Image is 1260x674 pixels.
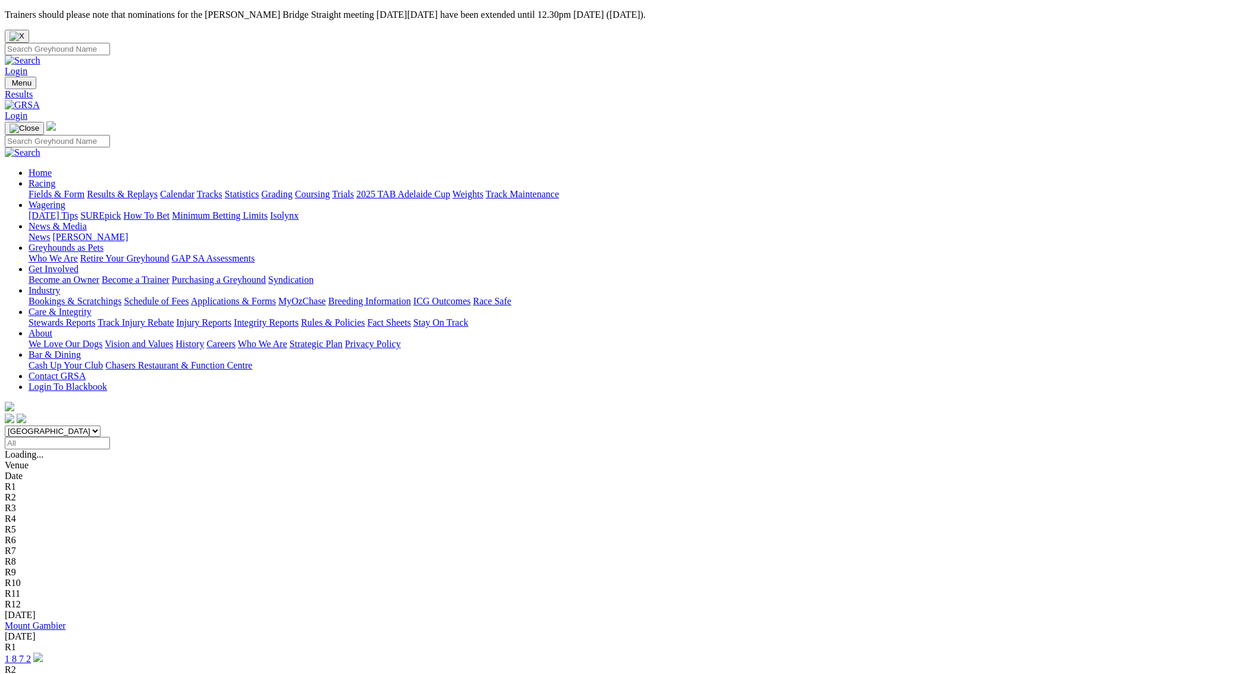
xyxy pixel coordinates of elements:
[105,360,252,370] a: Chasers Restaurant & Function Centre
[29,360,1255,371] div: Bar & Dining
[413,296,470,306] a: ICG Outcomes
[486,189,559,199] a: Track Maintenance
[46,121,56,131] img: logo-grsa-white.png
[29,328,52,338] a: About
[5,402,14,411] img: logo-grsa-white.png
[5,567,1255,578] div: R9
[5,556,1255,567] div: R8
[29,232,1255,242] div: News & Media
[176,317,231,327] a: Injury Reports
[5,471,1255,481] div: Date
[5,55,40,66] img: Search
[234,317,298,327] a: Integrity Reports
[5,66,27,76] a: Login
[5,122,44,135] button: Toggle navigation
[80,253,169,263] a: Retire Your Greyhound
[328,296,411,306] a: Breeding Information
[29,210,78,221] a: [DATE] Tips
[105,339,173,349] a: Vision and Values
[29,221,87,231] a: News & Media
[278,296,326,306] a: MyOzChase
[29,307,92,317] a: Care & Integrity
[12,78,32,87] span: Menu
[5,460,1255,471] div: Venue
[124,210,170,221] a: How To Bet
[5,621,66,631] a: Mount Gambier
[29,360,103,370] a: Cash Up Your Club
[29,178,55,188] a: Racing
[29,189,84,199] a: Fields & Form
[33,653,43,662] img: play-circle.svg
[29,253,1255,264] div: Greyhounds as Pets
[87,189,158,199] a: Results & Replays
[29,371,86,381] a: Contact GRSA
[301,317,365,327] a: Rules & Policies
[5,77,36,89] button: Toggle navigation
[5,514,1255,524] div: R4
[345,339,401,349] a: Privacy Policy
[5,599,1255,610] div: R12
[29,253,78,263] a: Who We Are
[197,189,222,199] a: Tracks
[5,89,1255,100] a: Results
[5,503,1255,514] div: R3
[332,189,354,199] a: Trials
[356,189,450,199] a: 2025 TAB Adelaide Cup
[5,30,29,43] button: Close
[29,349,81,360] a: Bar & Dining
[29,339,1255,349] div: About
[5,492,1255,503] div: R2
[290,339,343,349] a: Strategic Plan
[29,382,107,392] a: Login To Blackbook
[29,275,99,285] a: Become an Owner
[52,232,128,242] a: [PERSON_NAME]
[191,296,276,306] a: Applications & Forms
[270,210,298,221] a: Isolynx
[5,546,1255,556] div: R7
[5,631,1255,642] div: [DATE]
[5,481,1255,492] div: R1
[29,339,102,349] a: We Love Our Dogs
[238,339,287,349] a: Who We Are
[80,210,121,221] a: SUREpick
[160,189,194,199] a: Calendar
[5,414,14,423] img: facebook.svg
[262,189,293,199] a: Grading
[172,275,266,285] a: Purchasing a Greyhound
[102,275,169,285] a: Become a Trainer
[5,610,1255,621] div: [DATE]
[473,296,511,306] a: Race Safe
[295,189,330,199] a: Coursing
[98,317,174,327] a: Track Injury Rebate
[5,642,1255,653] div: R1
[206,339,235,349] a: Careers
[10,32,24,41] img: X
[29,296,1255,307] div: Industry
[268,275,313,285] a: Syndication
[5,43,110,55] input: Search
[29,317,95,327] a: Stewards Reports
[5,524,1255,535] div: R5
[29,285,60,295] a: Industry
[5,437,110,449] input: Select date
[175,339,204,349] a: History
[413,317,468,327] a: Stay On Track
[172,210,268,221] a: Minimum Betting Limits
[29,210,1255,221] div: Wagering
[5,535,1255,546] div: R6
[29,264,78,274] a: Get Involved
[29,168,52,178] a: Home
[29,275,1255,285] div: Get Involved
[17,414,26,423] img: twitter.svg
[5,578,1255,588] div: R10
[29,242,103,253] a: Greyhounds as Pets
[10,124,39,133] img: Close
[5,100,40,111] img: GRSA
[5,147,40,158] img: Search
[5,135,110,147] input: Search
[5,111,27,121] a: Login
[172,253,255,263] a: GAP SA Assessments
[29,232,50,242] a: News
[29,296,121,306] a: Bookings & Scratchings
